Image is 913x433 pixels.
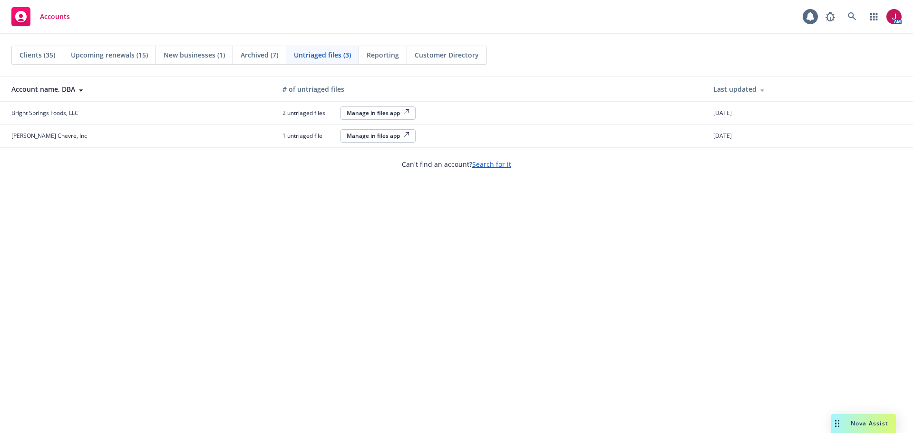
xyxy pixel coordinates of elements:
[340,129,416,143] button: Manage in files app
[831,414,843,433] div: Drag to move
[11,84,267,94] div: Account name, DBA
[713,132,732,140] span: [DATE]
[8,3,74,30] a: Accounts
[40,13,70,20] span: Accounts
[282,132,335,140] span: 1 untriaged file
[843,7,862,26] a: Search
[367,50,399,60] span: Reporting
[340,106,416,120] button: Manage in files app
[821,7,840,26] a: Report a Bug
[713,109,732,117] span: [DATE]
[347,132,409,140] div: Manage in files app
[71,50,148,60] span: Upcoming renewals (15)
[11,109,78,117] span: Bright Springs Foods, LLC
[402,159,511,169] span: Can't find an account?
[864,7,884,26] a: Switch app
[415,50,479,60] span: Customer Directory
[282,109,335,117] span: 2 untriaged files
[282,84,698,94] div: # of untriaged files
[713,84,905,94] div: Last updated
[241,50,278,60] span: Archived (7)
[347,109,409,117] div: Manage in files app
[851,419,888,427] span: Nova Assist
[294,50,351,60] span: Untriaged files (3)
[886,9,902,24] img: photo
[164,50,225,60] span: New businesses (1)
[19,50,55,60] span: Clients (35)
[831,414,896,433] button: Nova Assist
[11,132,87,140] span: [PERSON_NAME] Chevre, Inc
[472,160,511,169] a: Search for it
